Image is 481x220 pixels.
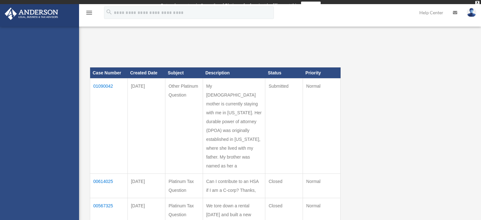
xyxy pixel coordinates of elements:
img: User Pic [467,8,476,17]
th: Case Number [90,67,128,78]
div: close [475,1,479,5]
td: Submitted [265,78,303,173]
th: Priority [303,67,341,78]
td: Platinum Tax Question [165,173,203,198]
a: survey [301,2,321,9]
th: Description [203,67,265,78]
td: Other Platinum Question [165,78,203,173]
td: 01090042 [90,78,128,173]
td: Normal [303,173,341,198]
th: Created Date [127,67,165,78]
th: Status [265,67,303,78]
th: Subject [165,67,203,78]
img: Anderson Advisors Platinum Portal [3,8,60,20]
div: Get a chance to win 6 months of Platinum for free just by filling out this [160,2,299,9]
td: 00614025 [90,173,128,198]
i: search [106,9,113,16]
a: menu [85,11,93,16]
td: [DATE] [127,78,165,173]
td: Closed [265,173,303,198]
td: Can I contribute to an HSA if I am a C-corp? Thanks, [203,173,265,198]
td: [DATE] [127,173,165,198]
td: My [DEMOGRAPHIC_DATA] mother is currently staying with me in [US_STATE]. Her durable power of att... [203,78,265,173]
i: menu [85,9,93,16]
td: Normal [303,78,341,173]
